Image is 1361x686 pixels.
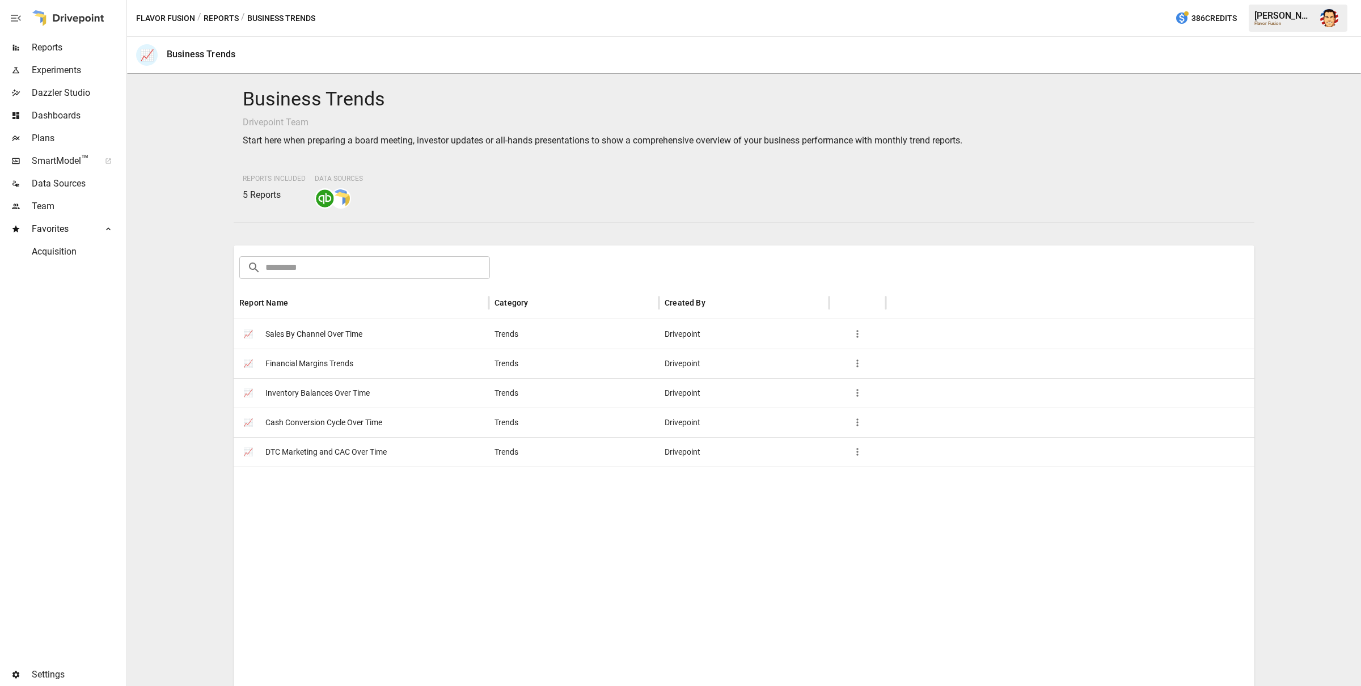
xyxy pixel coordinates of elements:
div: Created By [665,298,705,307]
div: Drivepoint [659,408,829,437]
div: Report Name [239,298,288,307]
span: Data Sources [315,175,363,183]
p: 5 Reports [243,188,306,202]
span: Data Sources [32,177,124,190]
div: / [241,11,245,26]
img: Austin Gardner-Smith [1320,9,1338,27]
button: Sort [529,295,545,311]
span: 386 Credits [1191,11,1237,26]
div: / [197,11,201,26]
div: Trends [489,437,659,467]
p: Drivepoint Team [243,116,1245,129]
div: Trends [489,408,659,437]
div: [PERSON_NAME] [1254,10,1313,21]
span: 📈 [239,384,256,401]
p: Start here when preparing a board meeting, investor updates or all-hands presentations to show a ... [243,134,1245,147]
span: Reports [32,41,124,54]
span: Experiments [32,63,124,77]
div: Trends [489,378,659,408]
div: Drivepoint [659,319,829,349]
span: Cash Conversion Cycle Over Time [265,408,382,437]
span: Inventory Balances Over Time [265,379,370,408]
span: 📈 [239,414,256,431]
button: Flavor Fusion [136,11,195,26]
button: Reports [204,11,239,26]
div: Trends [489,319,659,349]
div: Drivepoint [659,437,829,467]
span: ™ [81,153,89,167]
span: SmartModel [32,154,92,168]
div: Drivepoint [659,349,829,378]
img: smart model [332,189,350,208]
span: Dashboards [32,109,124,122]
img: quickbooks [316,189,334,208]
span: Financial Margins Trends [265,349,353,378]
span: Favorites [32,222,92,236]
span: 📈 [239,325,256,342]
button: Sort [707,295,722,311]
span: Sales By Channel Over Time [265,320,362,349]
div: Business Trends [167,49,235,60]
span: Reports Included [243,175,306,183]
span: DTC Marketing and CAC Over Time [265,438,387,467]
span: Dazzler Studio [32,86,124,100]
div: Trends [489,349,659,378]
span: 📈 [239,355,256,372]
span: Team [32,200,124,213]
span: Plans [32,132,124,145]
div: Flavor Fusion [1254,21,1313,26]
button: 386Credits [1170,8,1241,29]
div: Category [494,298,528,307]
span: Settings [32,668,124,681]
span: Acquisition [32,245,124,259]
div: Drivepoint [659,378,829,408]
span: 📈 [239,443,256,460]
button: Sort [289,295,305,311]
button: Austin Gardner-Smith [1313,2,1345,34]
h4: Business Trends [243,87,1245,111]
div: 📈 [136,44,158,66]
